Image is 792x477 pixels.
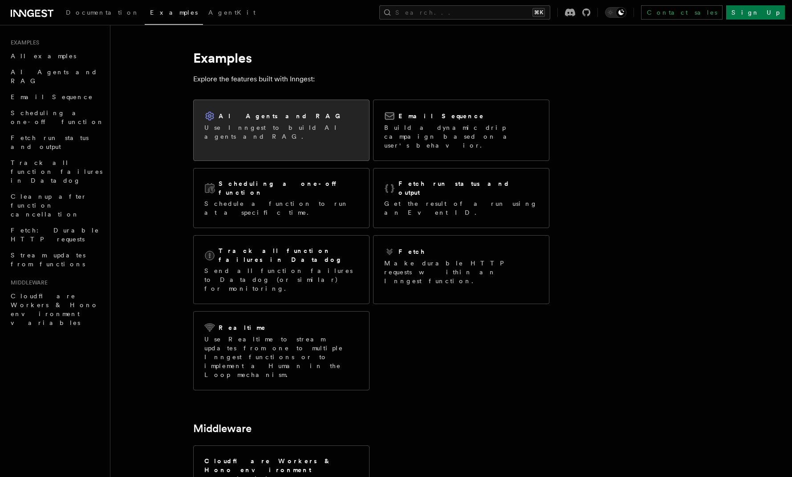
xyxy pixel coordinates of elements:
[61,3,145,24] a: Documentation
[204,335,358,379] p: Use Realtime to stream updates from one to multiple Inngest functions or to implement a Human in ...
[193,311,370,390] a: RealtimeUse Realtime to stream updates from one to multiple Inngest functions or to implement a H...
[11,52,76,60] span: All examples
[11,227,99,243] span: Fetch: Durable HTTP requests
[11,109,104,125] span: Scheduling a one-off function
[193,168,370,228] a: Scheduling a one-off functionSchedule a function to run at a specific time.
[7,247,105,272] a: Stream updates from functions
[7,155,105,188] a: Track all function failures in Datadog
[203,3,261,24] a: AgentKit
[605,7,626,18] button: Toggle dark mode
[398,179,538,197] h2: Fetch run status and output
[204,199,358,217] p: Schedule a function to run at a specific time.
[219,323,266,332] h2: Realtime
[7,39,39,46] span: Examples
[641,5,723,20] a: Contact sales
[219,179,358,197] h2: Scheduling a one-off function
[7,288,105,331] a: Cloudflare Workers & Hono environment variables
[11,293,98,326] span: Cloudflare Workers & Hono environment variables
[193,235,370,304] a: Track all function failures in DatadogSend all function failures to Datadog (or similar) for moni...
[193,73,549,85] p: Explore the features built with Inngest:
[145,3,203,25] a: Examples
[193,100,370,161] a: AI Agents and RAGUse Inngest to build AI agents and RAG.
[373,235,549,304] a: FetchMake durable HTTP requests within an Inngest function.
[204,123,358,141] p: Use Inngest to build AI agents and RAG.
[7,130,105,155] a: Fetch run status and output
[193,50,549,66] h1: Examples
[398,247,426,256] h2: Fetch
[219,112,345,120] h2: AI Agents and RAG
[11,159,102,184] span: Track all function failures in Datadog
[7,105,105,130] a: Scheduling a one-off function
[532,8,545,17] kbd: ⌘K
[726,5,785,20] a: Sign Up
[208,9,256,16] span: AgentKit
[150,9,198,16] span: Examples
[7,188,105,222] a: Cleanup after function cancellation
[384,123,538,150] p: Build a dynamic drip campaign based on a user's behavior.
[373,100,549,161] a: Email SequenceBuild a dynamic drip campaign based on a user's behavior.
[7,89,105,105] a: Email Sequence
[66,9,139,16] span: Documentation
[7,222,105,247] a: Fetch: Durable HTTP requests
[193,422,252,435] a: Middleware
[373,168,549,228] a: Fetch run status and outputGet the result of a run using an Event ID.
[11,134,89,150] span: Fetch run status and output
[379,5,550,20] button: Search...⌘K
[11,252,85,268] span: Stream updates from functions
[398,112,484,120] h2: Email Sequence
[384,259,538,285] p: Make durable HTTP requests within an Inngest function.
[384,199,538,217] p: Get the result of a run using an Event ID.
[219,246,358,264] h2: Track all function failures in Datadog
[11,68,97,84] span: AI Agents and RAG
[7,48,105,64] a: All examples
[7,64,105,89] a: AI Agents and RAG
[11,193,87,218] span: Cleanup after function cancellation
[7,279,48,286] span: Middleware
[11,93,93,100] span: Email Sequence
[204,266,358,293] p: Send all function failures to Datadog (or similar) for monitoring.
